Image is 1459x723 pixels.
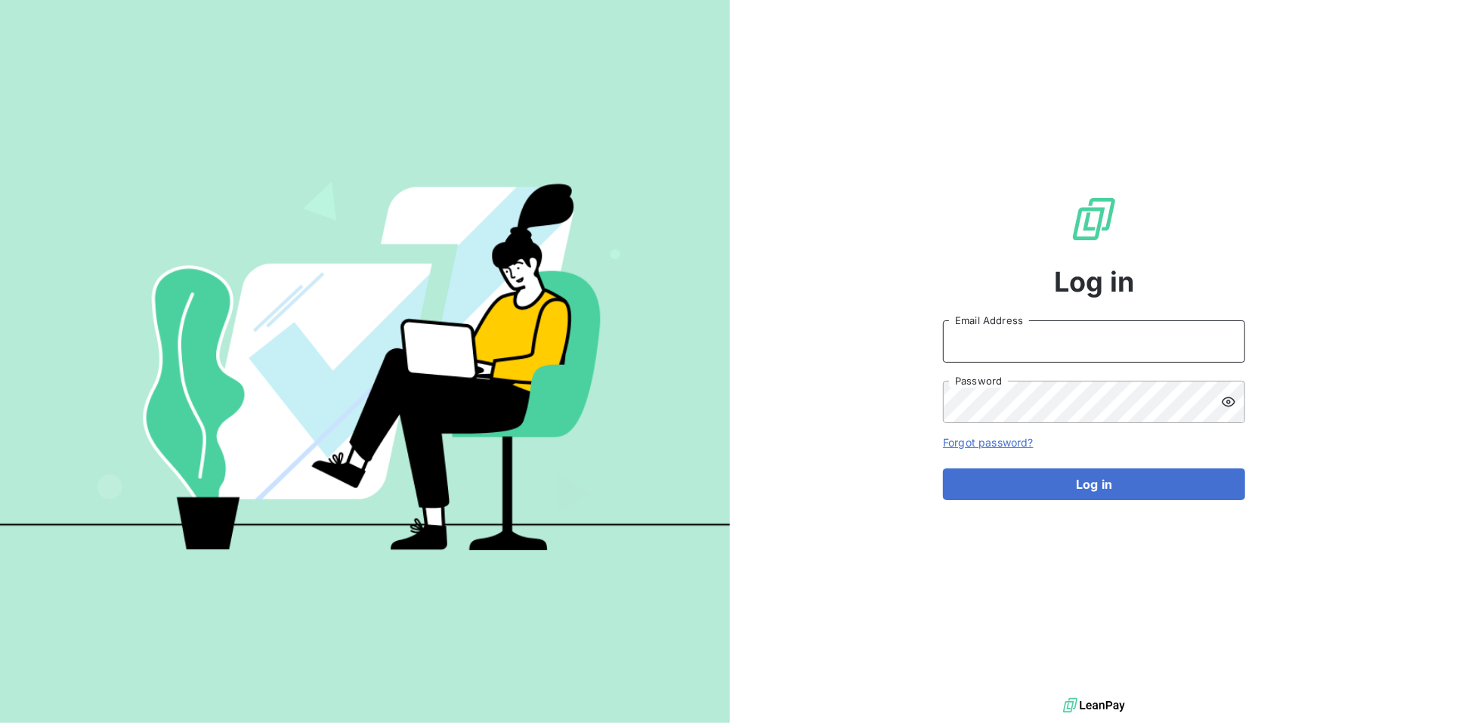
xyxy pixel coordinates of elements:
a: Forgot password? [943,436,1033,449]
button: Log in [943,468,1245,500]
img: logo [1063,694,1125,717]
span: Log in [1054,261,1135,302]
img: LeanPay Logo [1070,195,1118,243]
input: placeholder [943,320,1245,363]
